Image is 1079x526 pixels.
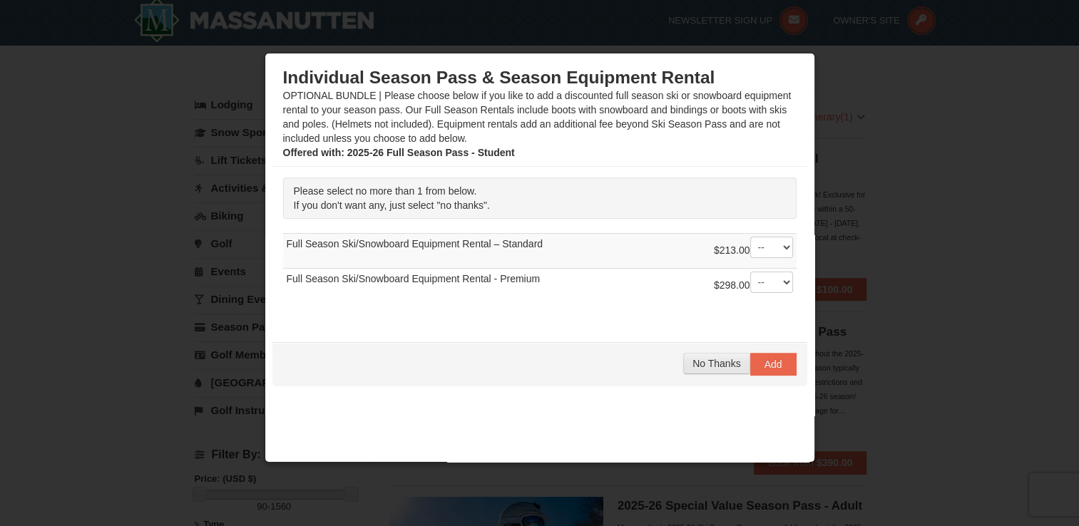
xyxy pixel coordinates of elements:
[283,233,797,268] td: Full Season Ski/Snowboard Equipment Rental – Standard
[692,358,740,369] span: No Thanks
[764,359,782,370] span: Add
[283,147,515,158] strong: : 2025-26 Full Season Pass - Student
[683,353,750,374] button: No Thanks
[750,353,797,376] button: Add
[714,272,793,300] div: $298.00
[294,200,490,211] span: If you don't want any, just select "no thanks".
[283,268,797,303] td: Full Season Ski/Snowboard Equipment Rental - Premium
[283,147,342,158] span: Offered with
[294,185,477,197] span: Please select no more than 1 from below.
[283,67,797,88] h3: Individual Season Pass & Season Equipment Rental
[714,237,793,265] div: $213.00
[283,67,797,160] div: OPTIONAL BUNDLE | Please choose below if you like to add a discounted full season ski or snowboar...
